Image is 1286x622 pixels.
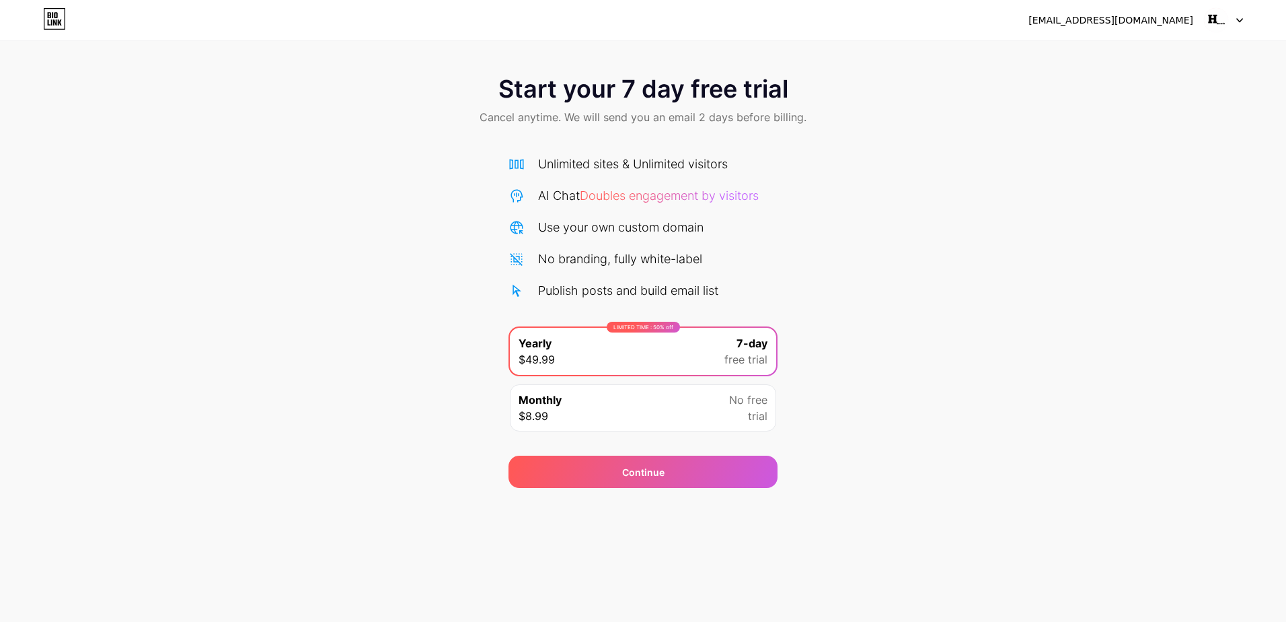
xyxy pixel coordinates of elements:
div: Continue [622,465,665,479]
div: AI Chat [538,186,759,205]
span: Doubles engagement by visitors [580,188,759,203]
span: 7-day [736,335,767,351]
span: Monthly [519,392,562,408]
div: [EMAIL_ADDRESS][DOMAIN_NAME] [1028,13,1193,28]
img: recordshoms [1203,7,1229,33]
span: trial [748,408,767,424]
div: Use your own custom domain [538,218,704,236]
span: Start your 7 day free trial [498,75,788,102]
span: Yearly [519,335,552,351]
div: Publish posts and build email list [538,281,718,300]
span: No free [729,392,767,408]
div: LIMITED TIME : 50% off [607,322,680,333]
span: free trial [724,351,767,368]
span: $8.99 [519,408,548,424]
div: No branding, fully white-label [538,250,702,268]
span: $49.99 [519,351,555,368]
span: Cancel anytime. We will send you an email 2 days before billing. [480,109,806,125]
div: Unlimited sites & Unlimited visitors [538,155,728,173]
